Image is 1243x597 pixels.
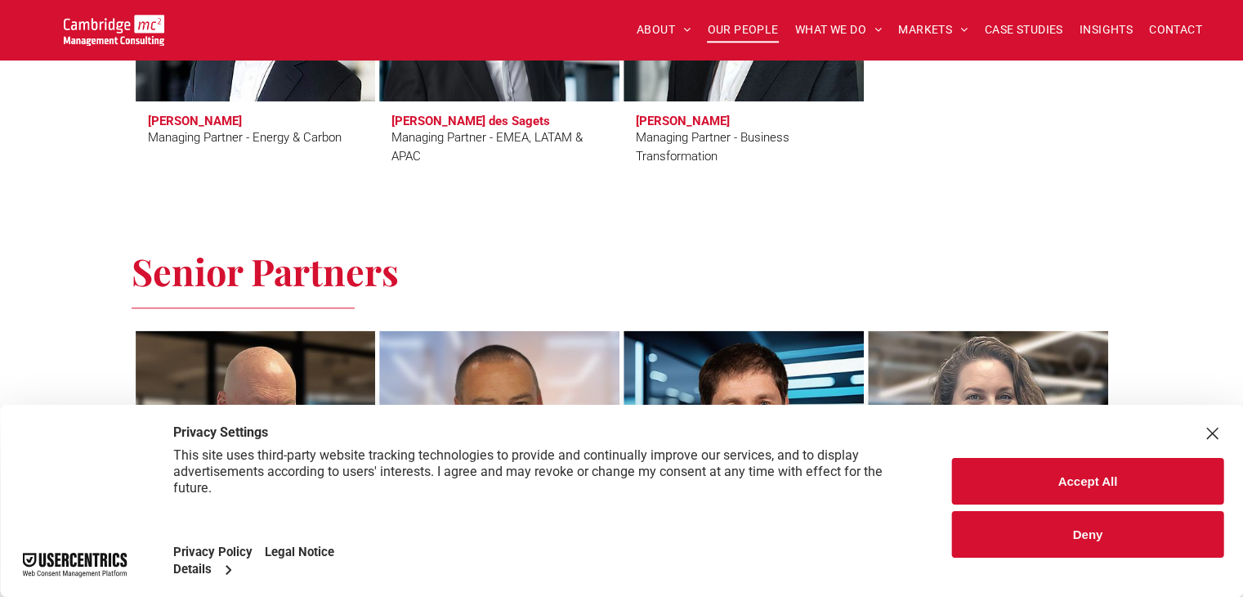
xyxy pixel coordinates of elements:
[787,17,891,43] a: WHAT WE DO
[1071,17,1141,43] a: INSIGHTS
[699,17,786,43] a: OUR PEOPLE
[379,330,619,527] a: Andy Bax
[1141,17,1210,43] a: CONTACT
[148,128,342,147] div: Managing Partner - Energy & Carbon
[132,246,399,295] span: Senior Partners
[636,128,852,165] div: Managing Partner - Business Transformation
[391,114,550,128] h3: [PERSON_NAME] des Sagets
[64,17,164,34] a: Your Business Transformed | Cambridge Management Consulting
[64,15,164,46] img: Go to Homepage
[391,128,607,165] div: Managing Partner - EMEA, LATAM & APAC
[890,17,976,43] a: MARKETS
[136,330,376,527] a: Erling Aronsveen
[977,17,1071,43] a: CASE STUDIES
[628,17,700,43] a: ABOUT
[148,114,242,128] h3: [PERSON_NAME]
[636,114,730,128] h3: [PERSON_NAME]
[624,330,864,527] a: Simon Brueckheimer
[868,330,1108,527] a: Serena Catapano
